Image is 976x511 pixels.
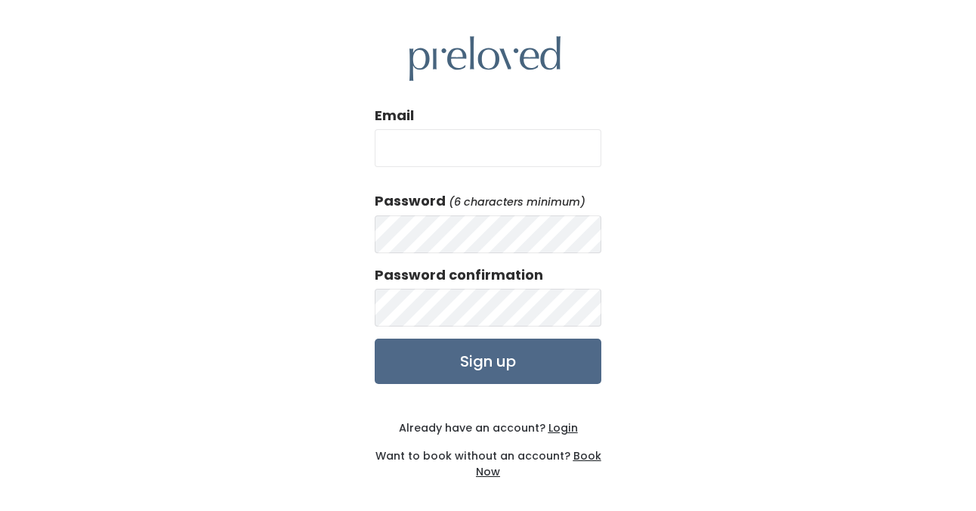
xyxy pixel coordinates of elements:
[375,436,601,480] div: Want to book without an account?
[375,106,414,125] label: Email
[476,448,601,479] a: Book Now
[409,36,561,81] img: preloved logo
[545,420,578,435] a: Login
[375,339,601,384] input: Sign up
[375,420,601,436] div: Already have an account?
[375,265,543,285] label: Password confirmation
[548,420,578,435] u: Login
[375,191,446,211] label: Password
[449,194,585,209] em: (6 characters minimum)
